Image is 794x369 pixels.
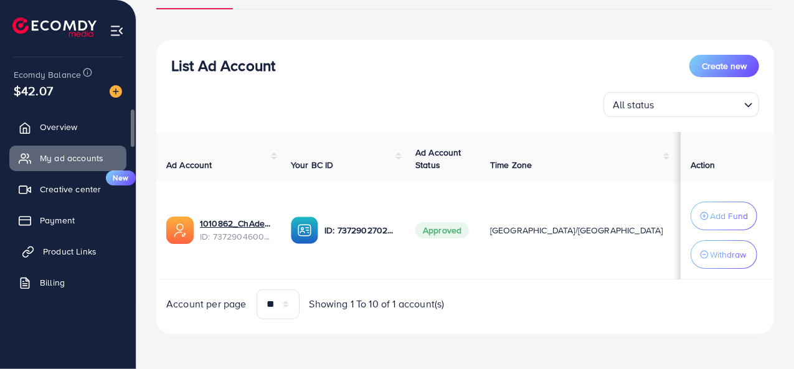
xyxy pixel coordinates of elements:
[324,223,395,238] p: ID: 7372902702914977793
[9,239,126,264] a: Product Links
[291,217,318,244] img: ic-ba-acc.ded83a64.svg
[9,114,126,139] a: Overview
[14,82,53,100] span: $42.07
[415,222,469,238] span: Approved
[200,217,271,230] a: 1010862_ChAdeel_1716638137788
[166,217,194,244] img: ic-ads-acc.e4c84228.svg
[171,57,275,75] h3: List Ad Account
[200,217,271,243] div: <span class='underline'>1010862_ChAdeel_1716638137788</span></br>7372904600606605329
[40,183,101,195] span: Creative center
[9,270,126,295] a: Billing
[40,214,75,227] span: Payment
[490,159,532,171] span: Time Zone
[522,53,785,360] iframe: Chat
[415,146,461,171] span: Ad Account Status
[310,297,445,311] span: Showing 1 To 10 of 1 account(s)
[166,297,247,311] span: Account per page
[110,85,122,98] img: image
[40,121,77,133] span: Overview
[14,68,81,81] span: Ecomdy Balance
[9,208,126,233] a: Payment
[490,224,663,236] span: [GEOGRAPHIC_DATA]/[GEOGRAPHIC_DATA]
[291,159,334,171] span: Your BC ID
[40,152,103,164] span: My ad accounts
[40,276,65,289] span: Billing
[106,170,136,185] span: New
[12,17,97,37] img: logo
[110,24,124,38] img: menu
[9,146,126,170] a: My ad accounts
[43,245,97,258] span: Product Links
[9,177,126,202] a: Creative centerNew
[200,230,271,243] span: ID: 7372904600606605329
[166,159,212,171] span: Ad Account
